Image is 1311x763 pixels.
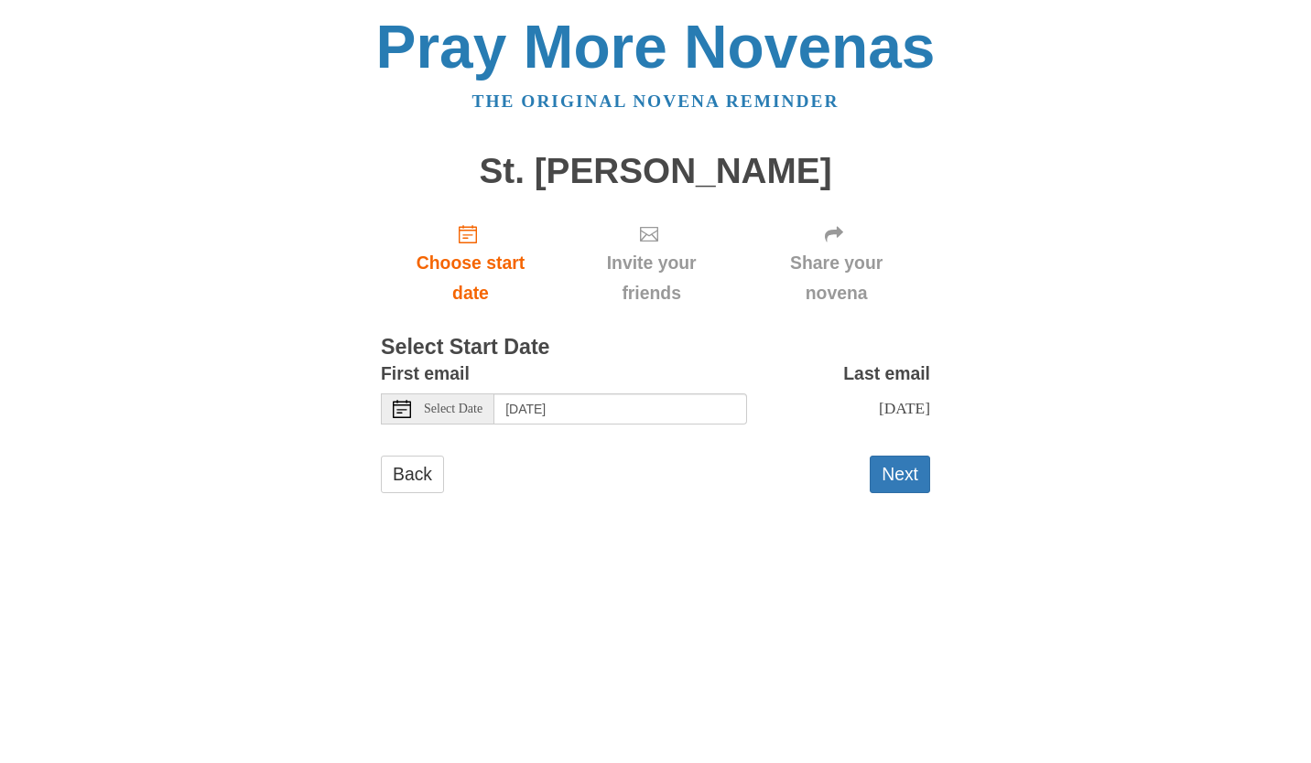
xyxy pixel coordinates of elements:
label: First email [381,359,470,389]
span: Invite your friends [579,248,724,308]
div: Click "Next" to confirm your start date first. [560,209,742,317]
h3: Select Start Date [381,336,930,360]
button: Next [870,456,930,493]
a: The original novena reminder [472,91,840,111]
span: [DATE] [879,399,930,417]
a: Back [381,456,444,493]
h1: St. [PERSON_NAME] [381,152,930,191]
span: Choose start date [399,248,542,308]
span: Select Date [424,403,482,415]
a: Pray More Novenas [376,13,936,81]
a: Choose start date [381,209,560,317]
div: Click "Next" to confirm your start date first. [742,209,930,317]
span: Share your novena [761,248,912,308]
label: Last email [843,359,930,389]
